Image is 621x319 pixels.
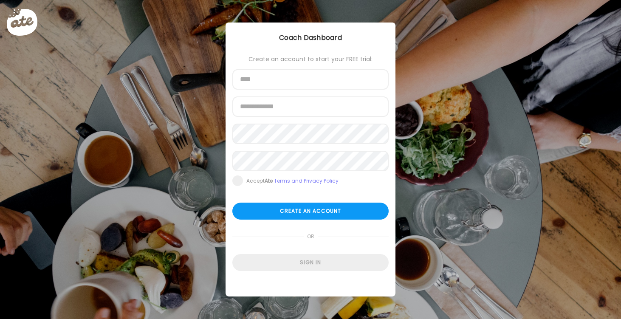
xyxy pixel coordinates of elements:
span: or [304,228,318,245]
div: Create an account to start your FREE trial: [232,56,389,62]
b: Ate [265,177,273,184]
div: Sign in [232,254,389,271]
div: Create an account [232,203,389,220]
a: Terms and Privacy Policy [274,177,339,184]
div: Accept [246,178,339,184]
div: Coach Dashboard [226,33,395,43]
